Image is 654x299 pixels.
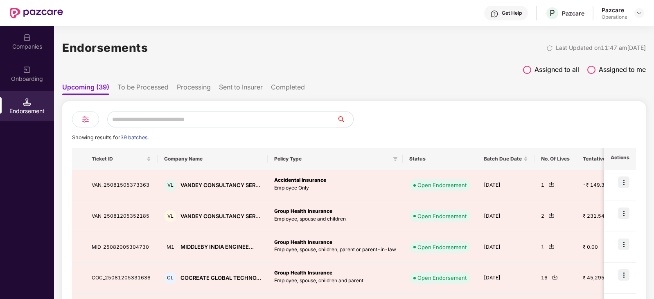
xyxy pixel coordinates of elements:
[158,148,268,170] th: Company Name
[23,33,31,42] img: svg+xml;base64,PHN2ZyBpZD0iQ29tcGFuaWVzIiB4bWxucz0iaHR0cDovL3d3dy53My5vcmcvMjAwMC9zdmciIHdpZHRoPS...
[618,239,629,250] img: icon
[548,212,555,219] img: svg+xml;base64,PHN2ZyBpZD0iRG93bmxvYWQtMjR4MjQiIHhtbG5zPSJodHRwOi8vd3d3LnczLm9yZy8yMDAwL3N2ZyIgd2...
[164,241,176,253] div: M1
[274,270,332,276] b: Group Health Insurance
[576,148,646,170] th: Tentative Batch Pricing
[552,274,558,280] img: svg+xml;base64,PHN2ZyBpZD0iRG93bmxvYWQtMjR4MjQiIHhtbG5zPSJodHRwOi8vd3d3LnczLm9yZy8yMDAwL3N2ZyIgd2...
[403,148,477,170] th: Status
[546,45,553,51] img: svg+xml;base64,PHN2ZyBpZD0iUmVsb2FkLTMyeDMyIiB4bWxucz0iaHR0cDovL3d3dy53My5vcmcvMjAwMC9zdmciIHdpZH...
[534,148,576,170] th: No. Of Lives
[502,10,522,16] div: Get Help
[85,263,158,294] td: COC_25081205331636
[85,201,158,232] td: VAN_25081205352185
[618,269,629,281] img: icon
[393,156,398,161] span: filter
[417,181,467,189] div: Open Endorsement
[219,83,263,95] li: Sent to Insurer
[271,83,305,95] li: Completed
[477,263,534,294] td: [DATE]
[117,83,169,95] li: To be Processed
[541,274,570,282] div: 16
[602,14,627,20] div: Operations
[618,208,629,219] img: icon
[477,201,534,232] td: [DATE]
[85,170,158,201] td: VAN_25081505373363
[23,98,31,106] img: svg+xml;base64,PHN2ZyB3aWR0aD0iMTQuNSIgaGVpZ2h0PSIxNC41IiB2aWV3Qm94PSIwIDAgMTYgMTYiIGZpbGw9Im5vbm...
[541,243,570,251] div: 1
[274,277,396,285] p: Employee, spouse, children and parent
[417,274,467,282] div: Open Endorsement
[180,243,254,251] div: MIDDLEBY INDIA ENGINEE...
[85,232,158,263] td: MID_25082005304730
[636,10,643,16] img: svg+xml;base64,PHN2ZyBpZD0iRHJvcGRvd24tMzJ4MzIiIHhtbG5zPSJodHRwOi8vd3d3LnczLm9yZy8yMDAwL3N2ZyIgd2...
[599,65,646,75] span: Assigned to me
[541,212,570,220] div: 2
[576,201,646,232] td: ₹ 231.54
[274,215,396,223] p: Employee, spouse and children
[550,8,555,18] span: P
[81,114,90,124] img: svg+xml;base64,PHN2ZyB4bWxucz0iaHR0cDovL3d3dy53My5vcmcvMjAwMC9zdmciIHdpZHRoPSIyNCIgaGVpZ2h0PSIyNC...
[274,239,332,245] b: Group Health Insurance
[23,66,31,74] img: svg+xml;base64,PHN2ZyB3aWR0aD0iMjAiIGhlaWdodD0iMjAiIHZpZXdCb3g9IjAgMCAyMCAyMCIgZmlsbD0ibm9uZSIgeG...
[484,156,522,162] span: Batch Due Date
[274,246,396,254] p: Employee, spouse, children, parent or parent-in-law
[541,181,570,189] div: 1
[120,134,149,141] span: 39 batches.
[477,170,534,201] td: [DATE]
[477,148,534,170] th: Batch Due Date
[274,184,396,192] p: Employee Only
[177,83,211,95] li: Processing
[180,274,261,282] div: COCREATE GLOBAL TECHNO...
[604,148,636,170] th: Actions
[417,212,467,220] div: Open Endorsement
[274,177,326,183] b: Accidental Insurance
[336,111,354,127] button: search
[618,176,629,188] img: icon
[180,212,260,220] div: VANDEY CONSULTANCY SER...
[576,232,646,263] td: ₹ 0.00
[10,8,63,18] img: New Pazcare Logo
[92,156,145,162] span: Ticket ID
[274,156,390,162] span: Policy Type
[62,83,109,95] li: Upcoming (39)
[548,243,555,250] img: svg+xml;base64,PHN2ZyBpZD0iRG93bmxvYWQtMjR4MjQiIHhtbG5zPSJodHRwOi8vd3d3LnczLm9yZy8yMDAwL3N2ZyIgd2...
[391,154,399,164] span: filter
[72,134,149,141] span: Showing results for
[85,148,158,170] th: Ticket ID
[602,6,627,14] div: Pazcare
[562,9,584,17] div: Pazcare
[274,208,332,214] b: Group Health Insurance
[548,181,555,187] img: svg+xml;base64,PHN2ZyBpZD0iRG93bmxvYWQtMjR4MjQiIHhtbG5zPSJodHRwOi8vd3d3LnczLm9yZy8yMDAwL3N2ZyIgd2...
[336,116,353,123] span: search
[180,181,260,189] div: VANDEY CONSULTANCY SER...
[62,39,148,57] h1: Endorsements
[576,170,646,201] td: -₹ 149.36
[534,65,579,75] span: Assigned to all
[164,272,176,284] div: CL
[556,43,646,52] div: Last Updated on 11:47 am[DATE]
[164,210,176,222] div: VL
[417,243,467,251] div: Open Endorsement
[477,232,534,263] td: [DATE]
[164,179,176,192] div: VL
[490,10,498,18] img: svg+xml;base64,PHN2ZyBpZD0iSGVscC0zMngzMiIgeG1sbnM9Imh0dHA6Ly93d3cudzMub3JnLzIwMDAvc3ZnIiB3aWR0aD...
[576,263,646,294] td: ₹ 45,295.40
